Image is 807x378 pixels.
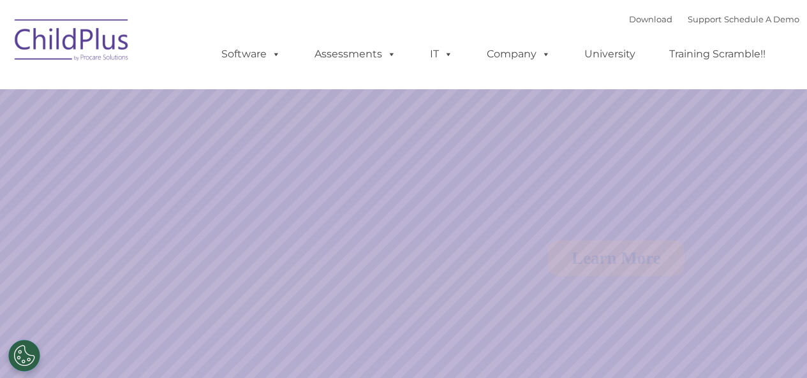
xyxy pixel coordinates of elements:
a: Download [629,14,672,24]
img: ChildPlus by Procare Solutions [8,10,136,74]
a: Company [474,41,563,67]
a: Support [688,14,722,24]
a: IT [417,41,466,67]
a: Training Scramble!! [656,41,778,67]
a: Schedule A Demo [724,14,799,24]
a: Assessments [302,41,409,67]
a: Software [209,41,293,67]
button: Cookies Settings [8,340,40,372]
a: University [572,41,648,67]
font: | [629,14,799,24]
a: Learn More [548,240,685,276]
